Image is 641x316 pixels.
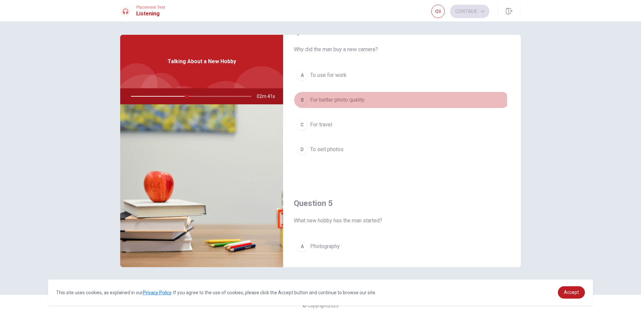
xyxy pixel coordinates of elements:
[297,70,307,81] div: A
[294,141,510,158] button: DTo sell photos
[297,119,307,130] div: C
[294,217,510,225] span: What new hobby has the man started?
[302,303,339,308] span: © Copyright 2025
[564,290,579,295] span: Accept
[294,238,510,255] button: APhotography
[310,71,347,79] span: To use for work
[168,58,236,66] span: Talking About a New Hobby
[294,92,510,108] button: BFor better photo quality
[297,144,307,155] div: D
[310,145,344,153] span: To sell photos
[294,67,510,84] button: ATo use for work
[294,198,510,209] h4: Question 5
[310,121,332,129] span: For travel
[297,266,307,277] div: B
[136,5,165,10] span: Placement Test
[310,242,340,250] span: Photography
[136,10,165,18] h1: Listening
[558,286,585,299] a: dismiss cookie message
[310,96,365,104] span: For better photo quality
[297,241,307,252] div: A
[294,263,510,280] button: B
[294,116,510,133] button: CFor travel
[257,88,280,104] span: 02m 41s
[294,45,510,54] span: Why did the man buy a new camera?
[143,290,171,295] a: Privacy Policy
[48,280,593,305] div: cookieconsent
[297,95,307,105] div: B
[56,290,376,295] span: This site uses cookies, as explained in our . If you agree to the use of cookies, please click th...
[120,104,283,267] img: Talking About a New Hobby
